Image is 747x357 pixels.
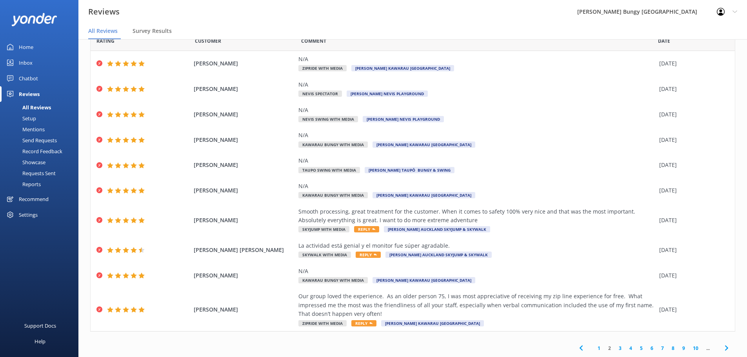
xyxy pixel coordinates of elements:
div: Send Requests [5,135,57,146]
span: [PERSON_NAME] [194,136,295,144]
a: 5 [636,344,647,352]
span: [PERSON_NAME] [194,85,295,93]
span: Nevis Swing with Media [298,116,358,122]
a: 10 [689,344,702,352]
div: La actividad está genial y el monitor fue súper agradable. [298,241,655,250]
a: Send Requests [5,135,78,146]
span: ... [702,344,714,352]
div: [DATE] [659,110,725,119]
span: [PERSON_NAME] Kawarau [GEOGRAPHIC_DATA] [381,320,484,326]
a: Reports [5,179,78,190]
div: [DATE] [659,136,725,144]
span: [PERSON_NAME] Kawarau [GEOGRAPHIC_DATA] [373,192,475,198]
span: Reply [351,320,376,326]
div: N/A [298,80,655,89]
div: N/A [298,131,655,140]
span: [PERSON_NAME] [PERSON_NAME] [194,246,295,254]
span: [PERSON_NAME] [194,186,295,195]
div: Settings [19,207,38,223]
a: Requests Sent [5,168,78,179]
div: [DATE] [659,59,725,68]
span: Nevis Spectator [298,91,342,97]
span: [PERSON_NAME] Taupō Bungy & Swing [365,167,454,173]
div: [DATE] [659,186,725,195]
span: [PERSON_NAME] [194,271,295,280]
div: Smooth processing, great treatment for the customer. When it comes to safety 100% very nice and t... [298,207,655,225]
span: [PERSON_NAME] Nevis Playground [347,91,428,97]
a: Showcase [5,157,78,168]
div: [DATE] [659,216,725,225]
span: Kawarau Bungy with Media [298,277,368,283]
div: [DATE] [659,161,725,169]
span: Reply [354,226,379,232]
span: [PERSON_NAME] Kawarau [GEOGRAPHIC_DATA] [373,277,475,283]
span: [PERSON_NAME] Auckland SkyJump & SkyWalk [385,252,492,258]
a: Setup [5,113,78,124]
a: Record Feedback [5,146,78,157]
span: Survey Results [133,27,172,35]
a: 3 [615,344,625,352]
div: Mentions [5,124,45,135]
span: [PERSON_NAME] [194,110,295,119]
div: Reviews [19,86,40,102]
div: Chatbot [19,71,38,86]
div: Our group loved the experience. As an older person 75, I was most appreciative of receiving my zi... [298,292,655,318]
div: N/A [298,182,655,190]
span: [PERSON_NAME] Kawarau [GEOGRAPHIC_DATA] [373,141,475,148]
div: Help [35,333,45,349]
span: [PERSON_NAME] Kawarau [GEOGRAPHIC_DATA] [351,65,454,71]
div: Inbox [19,55,33,71]
div: N/A [298,55,655,63]
h3: Reviews [88,5,120,18]
span: Kawarau Bungy with Media [298,192,368,198]
div: Home [19,39,33,55]
a: All Reviews [5,102,78,113]
span: All Reviews [88,27,118,35]
div: [DATE] [659,246,725,254]
span: [PERSON_NAME] Auckland SkyJump & SkyWalk [384,226,490,232]
span: [PERSON_NAME] Nevis Playground [363,116,444,122]
div: N/A [298,267,655,275]
a: 9 [678,344,689,352]
span: Taupo Swing with Media [298,167,360,173]
span: SkyJump with Media [298,226,349,232]
div: All Reviews [5,102,51,113]
span: [PERSON_NAME] [194,216,295,225]
div: [DATE] [659,85,725,93]
span: [PERSON_NAME] [194,59,295,68]
div: Support Docs [24,318,56,333]
span: Date [195,37,221,45]
span: Date [658,37,670,45]
span: Reply [356,252,381,258]
a: 6 [647,344,657,352]
div: [DATE] [659,305,725,314]
div: Requests Sent [5,168,56,179]
span: [PERSON_NAME] [194,305,295,314]
span: Kawarau Bungy with Media [298,141,368,148]
span: Zipride with Media [298,320,347,326]
div: [DATE] [659,271,725,280]
div: N/A [298,156,655,165]
a: 2 [604,344,615,352]
span: SkyWalk with Media [298,252,351,258]
div: Recommend [19,191,49,207]
span: [PERSON_NAME] [194,161,295,169]
span: Zipride with Media [298,65,347,71]
div: Reports [5,179,41,190]
a: Mentions [5,124,78,135]
span: Question [301,37,326,45]
a: 8 [668,344,678,352]
span: Date [96,37,115,45]
img: yonder-white-logo.png [12,13,57,26]
div: Setup [5,113,36,124]
div: Showcase [5,157,45,168]
a: 1 [594,344,604,352]
div: Record Feedback [5,146,62,157]
div: N/A [298,106,655,114]
a: 4 [625,344,636,352]
a: 7 [657,344,668,352]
